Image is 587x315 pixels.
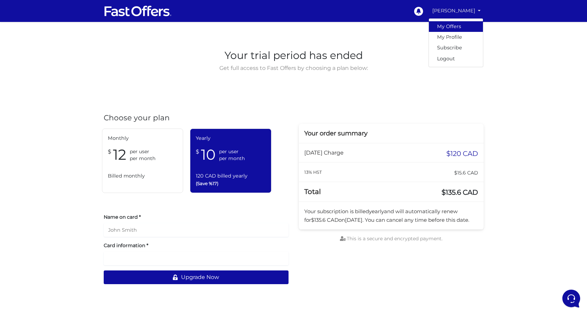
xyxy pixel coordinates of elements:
[429,18,483,67] div: [PERSON_NAME]
[340,235,443,242] span: This is a secure and encrypted payment.
[429,53,483,64] a: Logout
[104,113,289,122] h4: Choose your plan
[219,155,245,162] span: per month
[429,43,483,53] a: Subscribe
[311,217,339,223] span: $135.6 CAD
[304,130,368,137] span: Your order summary
[111,38,126,44] a: See all
[345,217,362,223] span: [DATE]
[85,96,126,101] a: Open Help Center
[104,223,289,237] input: John Smith
[5,5,115,27] h2: Hello [PERSON_NAME] 👋
[22,49,36,63] img: dark
[113,146,126,164] span: 12
[104,270,289,284] button: Upgrade Now
[130,155,155,162] span: per month
[219,148,245,155] span: per user
[201,146,216,164] span: 10
[196,134,266,142] span: Yearly
[442,187,478,197] span: $135.6 CAD
[89,220,131,236] button: Help
[11,69,126,82] button: Start a Conversation
[108,146,111,156] span: $
[108,172,178,180] span: Billed monthly
[104,242,289,249] label: Card information *
[15,111,112,118] input: Search for an Article...
[108,255,284,262] iframe: Secure card payment input frame
[454,168,478,178] span: $15.6 CAD
[130,148,155,155] span: per user
[304,149,344,156] span: [DATE] Charge
[11,38,55,44] span: Your Conversations
[304,170,322,175] small: 13% HST
[446,149,478,158] span: $120 CAD
[196,146,199,156] span: $
[304,208,469,223] span: Your subscription is billed and will automatically renew for on . You can cancel any time before ...
[59,230,78,236] p: Messages
[304,187,321,196] span: Total
[430,4,484,17] a: [PERSON_NAME]
[217,64,370,73] span: Get full access to Fast Offers by choosing a plan below:
[108,134,178,142] span: Monthly
[49,73,96,78] span: Start a Conversation
[48,220,90,236] button: Messages
[11,96,47,101] span: Find an Answer
[104,214,289,220] label: Name on card *
[196,172,266,180] span: 120 CAD billed yearly
[196,180,266,187] span: (Save %17)
[429,32,483,43] a: My Profile
[217,47,370,64] span: Your trial period has ended
[106,230,115,236] p: Help
[21,230,32,236] p: Home
[561,288,582,309] iframe: Customerly Messenger Launcher
[11,49,25,63] img: dark
[369,208,384,215] span: yearly
[429,21,483,32] a: My Offers
[5,220,48,236] button: Home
